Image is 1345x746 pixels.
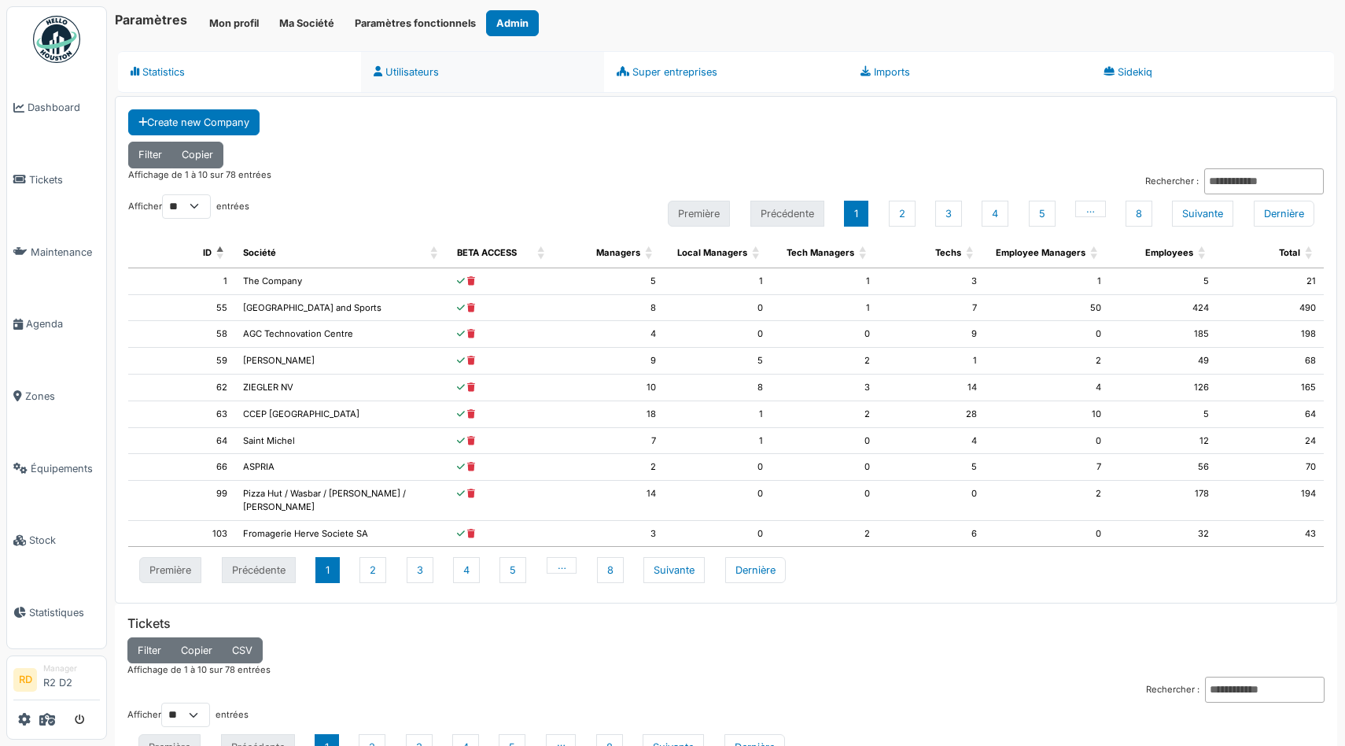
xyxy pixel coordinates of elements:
span: Maintenance [31,245,100,260]
td: 28 [878,401,985,428]
button: Paramètres fonctionnels [345,10,486,36]
td: 0 [664,321,771,348]
td: 62 [128,375,235,401]
button: Ma Société [269,10,345,36]
td: 99 [128,481,235,521]
td: 1 [985,268,1109,295]
span: Employees: Activate to sort [1198,238,1207,268]
span: translation missing: fr.user.employee_managers [996,247,1085,258]
button: CSV [222,637,263,663]
td: 49 [1109,348,1216,375]
td: 9 [556,348,663,375]
td: 43 [1217,521,1324,548]
span: Filter [138,644,161,656]
span: Société [243,247,276,258]
span: translation missing: fr.user.techs [935,247,961,258]
button: 8 [597,557,624,583]
td: 68 [1217,348,1324,375]
button: … [1075,201,1106,217]
td: 5 [878,454,985,481]
td: ZIEGLER NV [235,375,449,401]
a: Tickets [7,144,106,216]
td: 185 [1109,321,1216,348]
td: 1 [771,295,878,322]
span: Agenda [26,316,100,331]
span: Tickets [29,172,100,187]
td: 2 [556,454,663,481]
td: 55 [128,295,235,322]
a: RD ManagerR2 D2 [13,663,100,700]
img: Badge_color-CXgf-gQk.svg [33,16,80,63]
a: Dashboard [7,72,106,144]
td: ASPRIA [235,454,449,481]
td: 0 [878,481,985,521]
td: 4 [878,428,985,455]
td: 165 [1217,375,1324,401]
span: translation missing: fr.user.tech_managers [787,247,854,258]
span: Copier [181,644,212,656]
a: Admin [486,10,539,36]
td: 14 [878,375,985,401]
button: Next [643,557,705,583]
button: Last [1254,201,1314,227]
td: 198 [1217,321,1324,348]
td: 3 [878,268,985,295]
td: 2 [771,348,878,375]
td: Saint Michel [235,428,449,455]
span: Dashboard [28,100,100,115]
li: RD [13,668,37,692]
a: Équipements [7,432,106,504]
button: Copier [171,637,223,663]
td: 4 [556,321,663,348]
td: 24 [1217,428,1324,455]
td: 178 [1109,481,1216,521]
td: 18 [556,401,663,428]
td: 0 [664,454,771,481]
td: 7 [556,428,663,455]
td: 0 [771,454,878,481]
h6: Paramètres [115,13,187,28]
td: 2 [985,348,1109,375]
span: Total: Activate to sort [1305,238,1314,268]
td: 424 [1109,295,1216,322]
td: 3 [556,521,663,548]
td: The Company [235,268,449,295]
a: Zones [7,360,106,433]
button: 3 [407,557,433,583]
td: [GEOGRAPHIC_DATA] and Sports [235,295,449,322]
td: 3 [771,375,878,401]
a: Imports [848,51,1091,93]
td: 10 [985,401,1109,428]
td: 32 [1109,521,1216,548]
nav: pagination [128,552,1324,588]
span: translation missing: fr.user.local_managers [677,247,747,258]
button: Copier [171,142,223,168]
button: 1 [315,557,340,583]
span: Copier [182,149,213,161]
td: 8 [664,375,771,401]
a: Create new Company [128,109,260,135]
span: Zones [25,389,100,404]
a: Statistics [118,51,361,93]
button: Last [725,557,786,583]
td: 10 [556,375,663,401]
a: Statistiques [7,577,106,649]
td: 64 [128,428,235,455]
span: Local Managers: Activate to sort [752,238,761,268]
a: Agenda [7,288,106,360]
td: 1 [878,348,985,375]
h6: Tickets [127,616,1325,631]
a: Stock [7,504,106,577]
td: 8 [556,295,663,322]
td: 50 [985,295,1109,322]
td: 2 [771,401,878,428]
td: 0 [664,481,771,521]
td: 126 [1109,375,1216,401]
span: translation missing: fr.user.employees [1145,247,1193,258]
span: BETA ACCESS [457,247,517,258]
td: 63 [128,401,235,428]
td: 0 [985,428,1109,455]
select: Afficherentrées [161,703,210,727]
label: Rechercher : [1145,175,1199,188]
